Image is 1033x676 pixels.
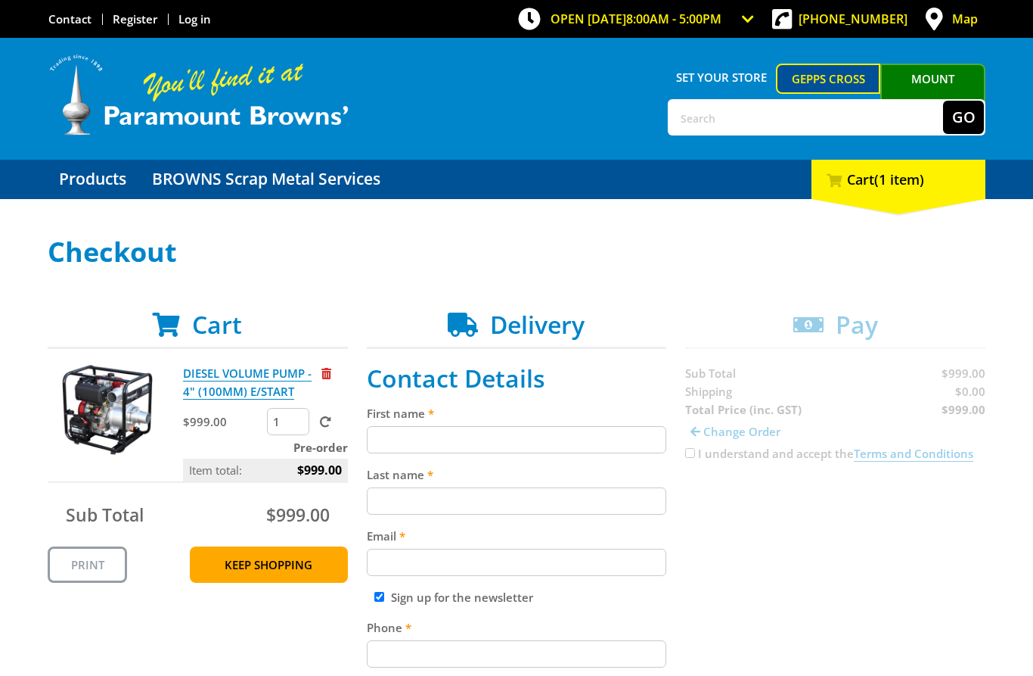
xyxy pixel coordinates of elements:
label: First name [367,404,667,422]
p: Pre-order [183,438,348,456]
img: Paramount Browns' [48,53,350,137]
a: Gepps Cross [776,64,881,94]
input: Search [669,101,943,134]
span: Set your store [668,64,776,91]
input: Please enter your email address. [367,549,667,576]
a: DIESEL VOLUME PUMP - 4" (100MM) E/START [183,366,312,400]
input: Please enter your last name. [367,488,667,515]
div: Cart [811,160,985,199]
a: Go to the Contact page [48,11,92,26]
a: Go to the BROWNS Scrap Metal Services page [141,160,392,199]
label: Sign up for the newsletter [391,590,533,605]
span: 8:00am - 5:00pm [626,11,721,27]
p: $999.00 [183,413,264,431]
span: OPEN [DATE] [551,11,721,27]
span: $999.00 [297,459,342,481]
button: Go [943,101,984,134]
a: Go to the Products page [48,160,138,199]
a: Keep Shopping [190,547,348,583]
span: (1 item) [874,170,924,188]
span: Sub Total [66,503,144,527]
label: Last name [367,466,667,484]
p: Item total: [183,459,348,481]
span: Cart [192,308,242,341]
a: Remove from cart [321,366,331,381]
h2: Contact Details [367,364,667,393]
a: Log in [178,11,211,26]
span: $999.00 [266,503,330,527]
a: Go to the registration page [113,11,157,26]
a: Print [48,547,127,583]
label: Phone [367,618,667,637]
label: Email [367,527,667,545]
a: Mount [PERSON_NAME] [880,64,985,121]
h1: Checkout [48,237,985,267]
input: Please enter your first name. [367,426,667,453]
img: DIESEL VOLUME PUMP - 4" (100MM) E/START [62,364,153,455]
input: Please enter your telephone number. [367,640,667,668]
span: Delivery [490,308,585,341]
